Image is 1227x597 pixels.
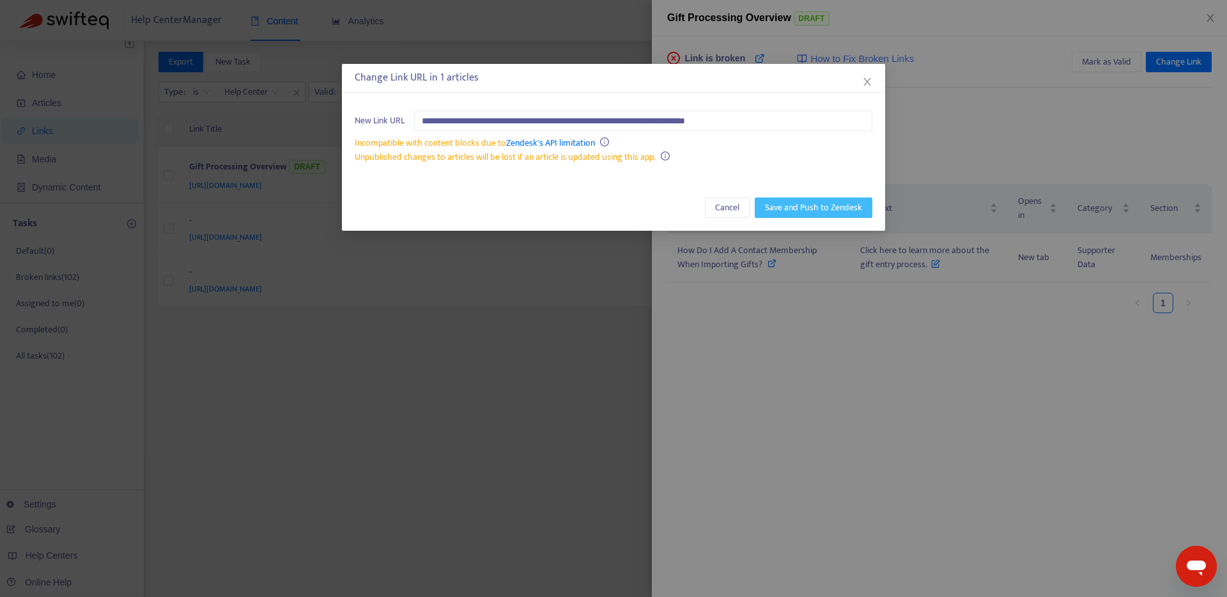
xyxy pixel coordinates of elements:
span: info-circle [600,137,609,146]
span: close [862,77,872,87]
button: Save and Push to Zendesk [755,198,872,218]
span: Save and Push to Zendesk [765,201,862,215]
span: info-circle [661,151,670,160]
button: Close [860,75,874,89]
span: Unpublished changes to articles will be lost if an article is updated using this app. [355,150,656,164]
span: New Link URL [355,114,405,128]
a: Zendesk's API limitation [506,136,595,150]
span: Incompatible with content blocks due to [355,136,595,150]
span: Cancel [715,201,739,215]
button: Cancel [705,198,750,218]
iframe: Button to launch messaging window [1176,546,1217,587]
div: Change Link URL in 1 articles [355,70,872,86]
